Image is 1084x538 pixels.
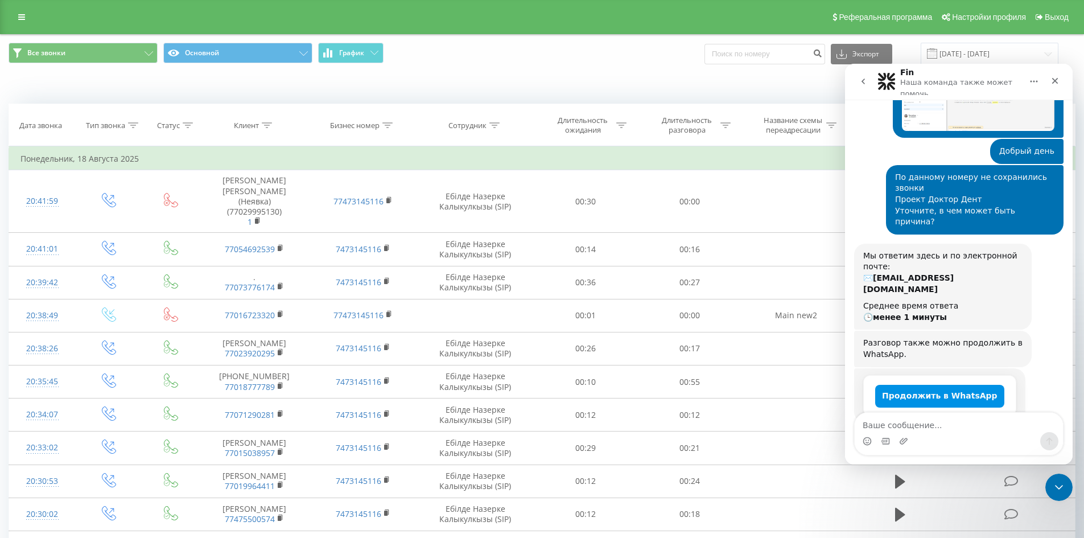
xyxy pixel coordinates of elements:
[157,121,180,130] div: Статус
[336,244,381,254] a: 7473145116
[225,447,275,458] a: 77015038957
[534,170,638,233] td: 00:30
[638,399,742,432] td: 00:12
[638,365,742,399] td: 00:55
[86,121,125,130] div: Тип звонка
[200,170,308,233] td: [PERSON_NAME] [PERSON_NAME](Неявка) (77029995130)
[27,48,65,58] span: Все звонки
[638,299,742,332] td: 00:00
[553,116,613,135] div: Длительность ожидания
[741,299,850,332] td: Main new2
[200,332,308,365] td: [PERSON_NAME]
[20,503,64,525] div: 20:30:02
[417,266,534,299] td: Ебілде Назерке Калыкулкызы (SIP)
[417,365,534,399] td: Ебілде Назерке Калыкулкызы (SIP)
[20,437,64,459] div: 20:33:02
[534,299,638,332] td: 00:01
[704,44,825,64] input: Поиск по номеру
[234,121,259,130] div: Клиент
[225,282,275,293] a: 77073776174
[831,44,892,64] button: Экспорт
[839,13,932,22] span: Реферальная программа
[225,310,275,321] a: 77016723320
[1045,474,1073,501] iframe: Intercom live chat
[20,404,64,426] div: 20:34:07
[638,233,742,266] td: 00:16
[417,233,534,266] td: Ебілде Назерке Калыкулкызы (SIP)
[762,116,823,135] div: Название схемы переадресации
[225,348,275,359] a: 77023920295
[333,310,384,321] a: 77473145116
[638,266,742,299] td: 00:27
[200,432,308,465] td: [PERSON_NAME]
[1045,13,1069,22] span: Выход
[336,442,381,453] a: 7473145116
[336,376,381,387] a: 7473145116
[248,216,252,227] a: 1
[200,365,308,399] td: [PHONE_NUMBER]
[417,170,534,233] td: Ебілде Назерке Калыкулкызы (SIP)
[20,371,64,393] div: 20:35:45
[163,43,312,63] button: Основной
[333,196,384,207] a: 77473145116
[417,432,534,465] td: Ебілде Назерке Калыкулкызы (SIP)
[9,147,1075,170] td: Понедельник, 18 Августа 2025
[417,465,534,498] td: Ебілде Назерке Калыкулкызы (SIP)
[534,399,638,432] td: 00:12
[534,465,638,498] td: 00:12
[20,338,64,360] div: 20:38:26
[534,498,638,531] td: 00:12
[318,43,384,63] button: График
[845,64,1073,465] iframe: Intercom live chat
[534,365,638,399] td: 00:10
[448,121,487,130] div: Сотрудник
[200,498,308,531] td: [PERSON_NAME]
[417,332,534,365] td: Ебілде Назерке Калыкулкызы (SIP)
[638,332,742,365] td: 00:17
[225,514,275,524] a: 77475500574
[336,343,381,354] a: 7473145116
[20,470,64,492] div: 20:30:53
[336,508,381,519] a: 7473145116
[534,266,638,299] td: 00:36
[225,480,275,491] a: 77019964411
[200,266,308,299] td: .
[534,332,638,365] td: 00:26
[336,409,381,420] a: 7473145116
[9,43,158,63] button: Все звонки
[20,238,64,260] div: 20:41:01
[638,432,742,465] td: 00:21
[330,121,380,130] div: Бизнес номер
[20,190,64,212] div: 20:41:59
[225,381,275,392] a: 77018777789
[20,272,64,294] div: 20:39:42
[638,498,742,531] td: 00:18
[225,409,275,420] a: 77071290281
[20,305,64,327] div: 20:38:49
[638,465,742,498] td: 00:24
